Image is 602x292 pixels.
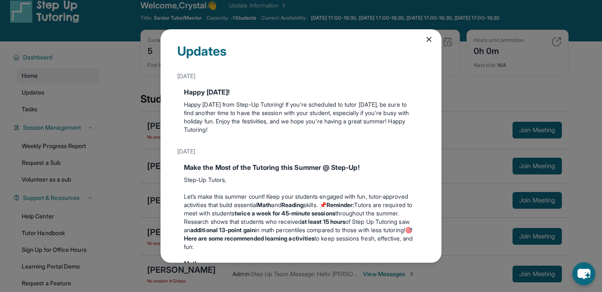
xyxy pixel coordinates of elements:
[257,201,271,208] strong: Math
[327,201,355,208] strong: Reminder:
[184,162,418,172] div: Make the Most of the Tutoring this Summer @ Step-Up!
[184,87,418,97] div: Happy [DATE]!
[190,226,255,233] strong: additional 13-point gain
[184,235,314,242] strong: Here are some recommended learning activities
[301,218,345,225] strong: at least 15 hours
[184,176,418,184] p: Step-Up Tutors,
[235,210,335,217] strong: twice a week for 45-minute sessions
[177,44,425,69] div: Updates
[184,100,418,134] p: Happy [DATE] from Step-Up Tutoring! If you're scheduled to tutor [DATE], be sure to find another ...
[177,144,425,159] div: [DATE]
[281,201,304,208] strong: Reading
[184,260,200,267] strong: Math:
[184,218,418,251] p: Research shows that students who received of Step Up Tutoring saw an in math percentiles compared...
[177,69,425,84] div: [DATE]
[572,262,595,285] button: chat-button
[184,192,418,218] p: Let’s make this summer count! Keep your students engaged with fun, tutor-approved activities that...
